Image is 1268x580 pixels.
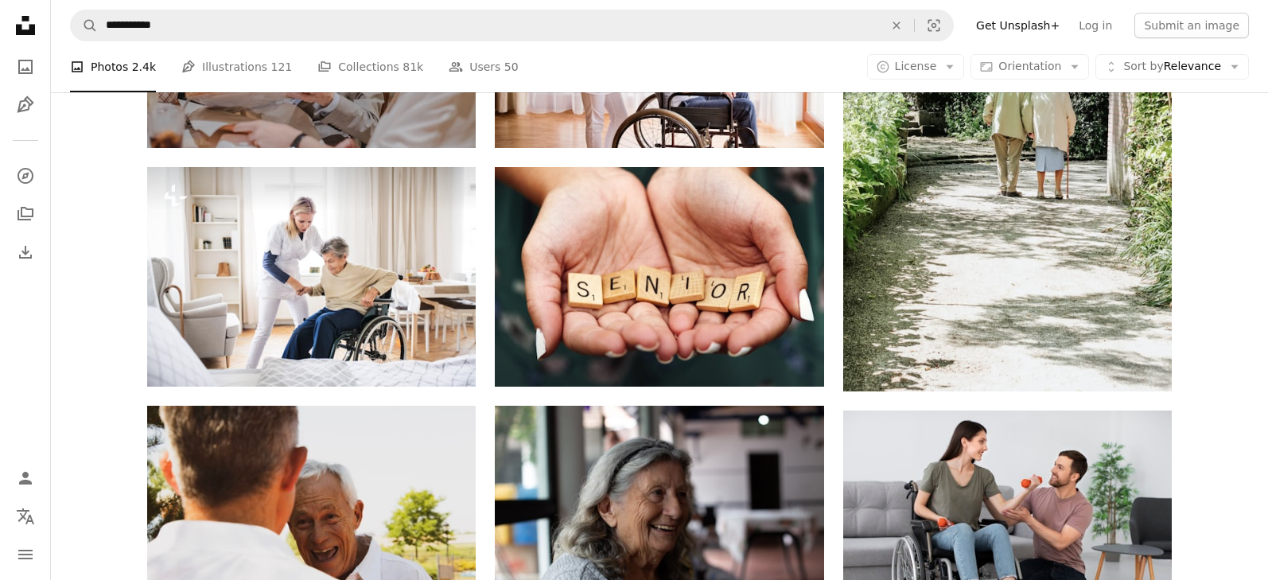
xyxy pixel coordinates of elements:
[271,58,293,76] span: 121
[10,462,41,494] a: Log in / Sign up
[915,10,953,41] button: Visual search
[1095,54,1249,80] button: Sort byRelevance
[1123,60,1163,72] span: Sort by
[495,508,823,522] a: smiling woman in gray cardigan
[504,58,519,76] span: 50
[495,270,823,284] a: Senior dice on person's palm
[10,500,41,532] button: Language
[71,10,98,41] button: Search Unsplash
[998,60,1061,72] span: Orientation
[10,198,41,230] a: Collections
[10,89,41,121] a: Illustrations
[10,160,41,192] a: Explore
[10,10,41,45] a: Home — Unsplash
[181,41,292,92] a: Illustrations 121
[1069,13,1122,38] a: Log in
[967,13,1069,38] a: Get Unsplash+
[403,58,423,76] span: 81k
[147,167,476,386] img: A young health visitor helping a senior woman to stand up from a wheelchair at home.
[970,54,1089,80] button: Orientation
[10,51,41,83] a: Photos
[70,10,954,41] form: Find visuals sitewide
[449,41,519,92] a: Users 50
[843,138,1172,152] a: man and woman walking on road during daytime
[879,10,914,41] button: Clear
[317,41,423,92] a: Collections 81k
[895,60,937,72] span: License
[867,54,965,80] button: License
[1123,59,1221,75] span: Relevance
[10,539,41,570] button: Menu
[495,167,823,386] img: Senior dice on person's palm
[10,236,41,268] a: Download History
[1134,13,1249,38] button: Submit an image
[147,270,476,284] a: A young health visitor helping a senior woman to stand up from a wheelchair at home.
[843,520,1172,535] a: A man in a wheel chair being pushed by a woman
[147,508,476,522] a: men's white button-up shirt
